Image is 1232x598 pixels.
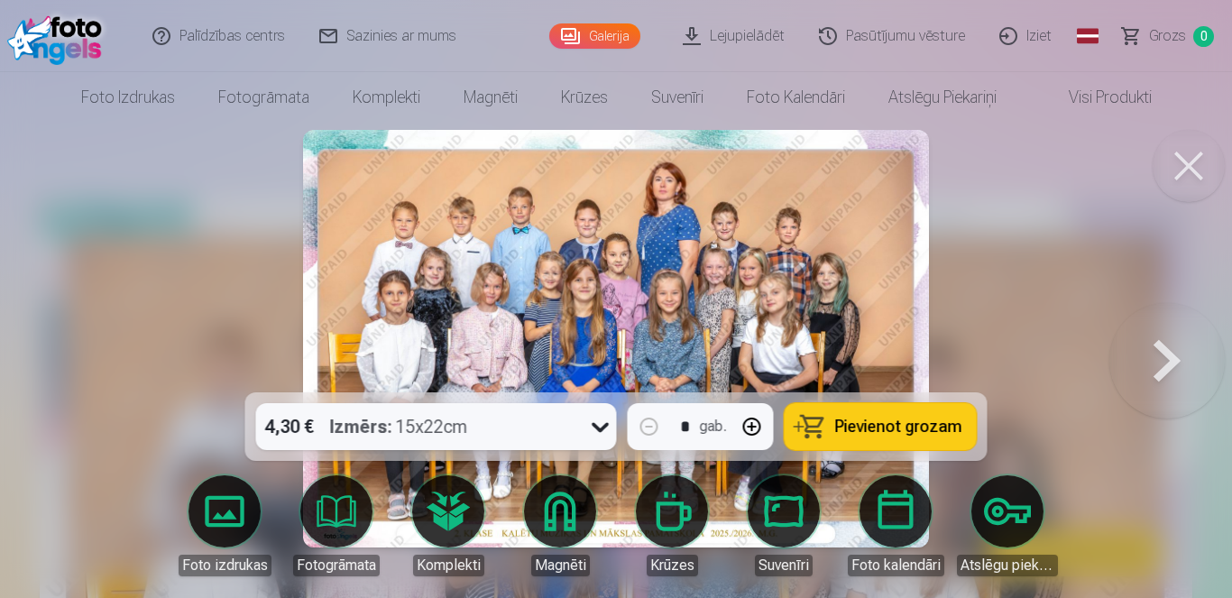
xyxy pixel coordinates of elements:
div: Fotogrāmata [293,555,380,576]
div: Magnēti [531,555,590,576]
div: Suvenīri [755,555,813,576]
div: Atslēgu piekariņi [957,555,1058,576]
div: Foto kalendāri [848,555,944,576]
div: 15x22cm [330,403,468,450]
a: Krūzes [621,475,722,576]
a: Fotogrāmata [286,475,387,576]
strong: Izmērs : [330,414,392,439]
div: Foto izdrukas [179,555,271,576]
a: Magnēti [442,72,539,123]
a: Komplekti [331,72,442,123]
a: Foto kalendāri [845,475,946,576]
span: Grozs [1149,25,1186,47]
a: Suvenīri [630,72,725,123]
a: Foto izdrukas [174,475,275,576]
a: Fotogrāmata [197,72,331,123]
a: Magnēti [510,475,611,576]
a: Galerija [549,23,640,49]
a: Atslēgu piekariņi [867,72,1018,123]
a: Krūzes [539,72,630,123]
a: Foto kalendāri [725,72,867,123]
span: Pievienot grozam [835,419,962,435]
a: Visi produkti [1018,72,1173,123]
a: Suvenīri [733,475,834,576]
div: 4,30 € [256,403,323,450]
div: Komplekti [413,555,484,576]
button: Pievienot grozam [785,403,977,450]
span: 0 [1193,26,1214,47]
a: Foto izdrukas [60,72,197,123]
img: /fa1 [7,7,111,65]
a: Atslēgu piekariņi [957,475,1058,576]
div: Krūzes [647,555,698,576]
a: Komplekti [398,475,499,576]
div: gab. [700,416,727,437]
